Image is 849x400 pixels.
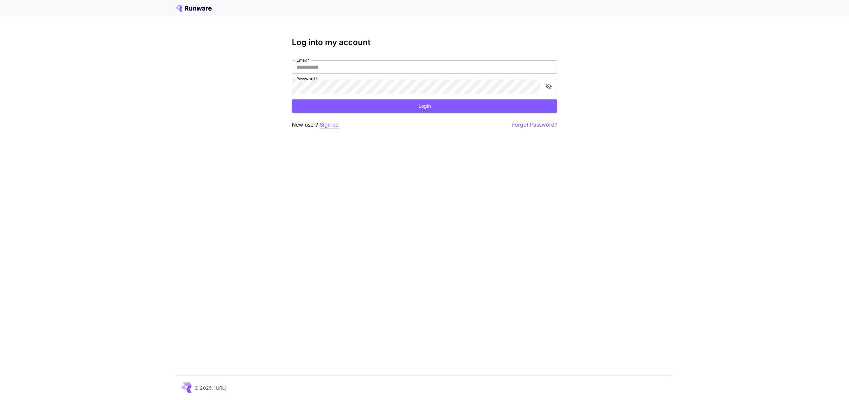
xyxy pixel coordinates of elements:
p: New user? [292,121,339,129]
button: Sign up [320,121,339,129]
label: Password [296,76,318,82]
p: © 2025, [URL] [194,384,227,391]
button: Login [292,99,557,113]
button: Forgot Password? [512,121,557,129]
button: toggle password visibility [543,81,555,92]
h3: Log into my account [292,38,557,47]
label: Email [296,57,309,63]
